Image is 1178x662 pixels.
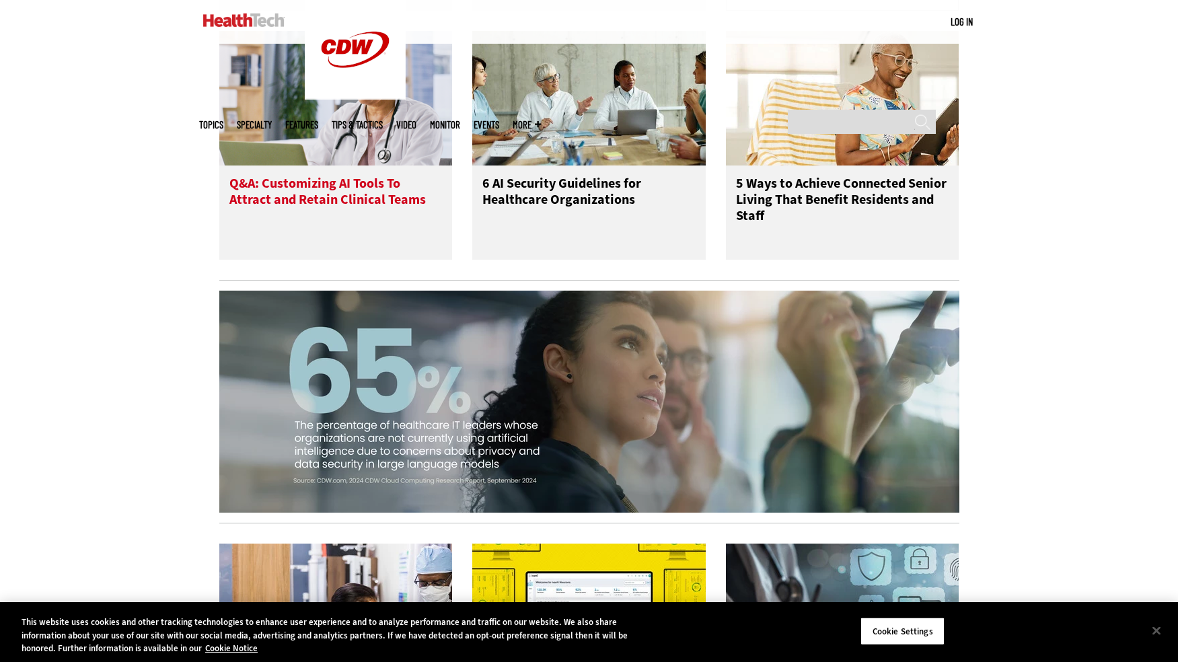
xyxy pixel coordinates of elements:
[474,120,499,130] a: Events
[736,176,949,229] h3: 5 Ways to Achieve Connected Senior Living That Benefit Residents and Staff
[22,616,648,655] div: This website uses cookies and other tracking technologies to enhance user experience and to analy...
[305,89,406,103] a: CDW
[1142,616,1171,645] button: Close
[726,31,959,260] a: Networking Solutions for Senior Living 5 Ways to Achieve Connected Senior Living That Benefit Res...
[199,120,223,130] span: Topics
[237,120,272,130] span: Specialty
[472,31,706,260] a: Doctors meeting in the office 6 AI Security Guidelines for Healthcare Organizations
[205,642,258,654] a: More information about your privacy
[482,176,696,229] h3: 6 AI Security Guidelines for Healthcare Organizations
[951,15,973,28] a: Log in
[219,280,959,523] a: data
[285,120,318,130] a: Features
[430,120,460,130] a: MonITor
[203,13,285,27] img: Home
[860,617,945,645] button: Cookie Settings
[951,15,973,29] div: User menu
[332,120,383,130] a: Tips & Tactics
[513,120,541,130] span: More
[396,120,416,130] a: Video
[229,176,443,229] h3: Q&A: Customizing AI Tools To Attract and Retain Clinical Teams
[219,291,959,513] img: data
